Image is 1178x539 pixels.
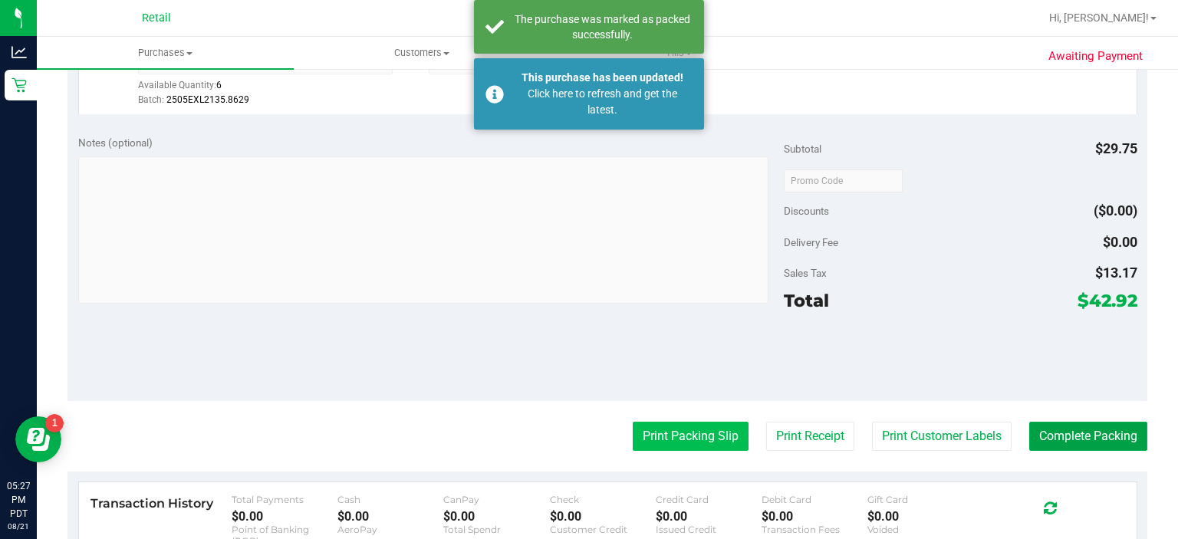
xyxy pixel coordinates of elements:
[1048,48,1143,65] span: Awaiting Payment
[656,509,762,524] div: $0.00
[443,524,549,535] div: Total Spendr
[784,197,829,225] span: Discounts
[784,143,821,155] span: Subtotal
[138,74,406,104] div: Available Quantity:
[512,70,693,86] div: This purchase has been updated!
[78,136,153,149] span: Notes (optional)
[232,509,337,524] div: $0.00
[15,416,61,462] iframe: Resource center
[633,422,749,451] button: Print Packing Slip
[216,80,222,90] span: 6
[1103,234,1137,250] span: $0.00
[1078,290,1137,311] span: $42.92
[37,46,294,60] span: Purchases
[512,86,693,118] div: Click here to refresh and get the latest.
[337,524,443,535] div: AeroPay
[7,479,30,521] p: 05:27 PM PDT
[166,94,249,105] span: 2505EXL2135.8629
[37,37,294,69] a: Purchases
[337,509,443,524] div: $0.00
[1095,265,1137,281] span: $13.17
[12,77,27,93] inline-svg: Retail
[550,509,656,524] div: $0.00
[867,524,973,535] div: Voided
[867,509,973,524] div: $0.00
[784,169,903,192] input: Promo Code
[766,422,854,451] button: Print Receipt
[294,46,550,60] span: Customers
[656,524,762,535] div: Issued Credit
[550,494,656,505] div: Check
[12,44,27,60] inline-svg: Analytics
[232,494,337,505] div: Total Payments
[512,12,693,42] div: The purchase was marked as packed successfully.
[1029,422,1147,451] button: Complete Packing
[45,414,64,432] iframe: Resource center unread badge
[656,494,762,505] div: Credit Card
[294,37,551,69] a: Customers
[7,521,30,532] p: 08/21
[784,267,827,279] span: Sales Tax
[337,494,443,505] div: Cash
[762,509,867,524] div: $0.00
[443,509,549,524] div: $0.00
[550,524,656,535] div: Customer Credit
[1094,202,1137,219] span: ($0.00)
[762,524,867,535] div: Transaction Fees
[784,290,829,311] span: Total
[762,494,867,505] div: Debit Card
[1049,12,1149,24] span: Hi, [PERSON_NAME]!
[1095,140,1137,156] span: $29.75
[142,12,171,25] span: Retail
[443,494,549,505] div: CanPay
[867,494,973,505] div: Gift Card
[138,94,164,105] span: Batch:
[872,422,1012,451] button: Print Customer Labels
[784,236,838,248] span: Delivery Fee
